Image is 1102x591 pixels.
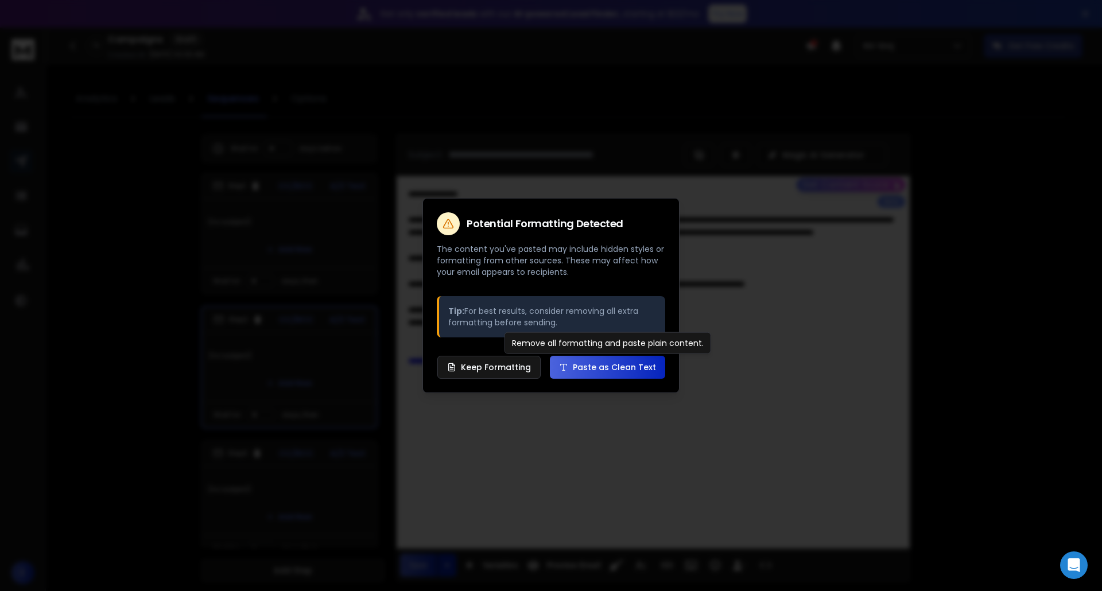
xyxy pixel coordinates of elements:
h2: Potential Formatting Detected [467,219,623,229]
p: The content you've pasted may include hidden styles or formatting from other sources. These may a... [437,243,665,278]
button: Keep Formatting [437,356,541,379]
p: For best results, consider removing all extra formatting before sending. [448,305,656,328]
button: Paste as Clean Text [550,356,665,379]
strong: Tip: [448,305,464,317]
div: Remove all formatting and paste plain content. [505,332,711,354]
div: Open Intercom Messenger [1060,551,1088,579]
